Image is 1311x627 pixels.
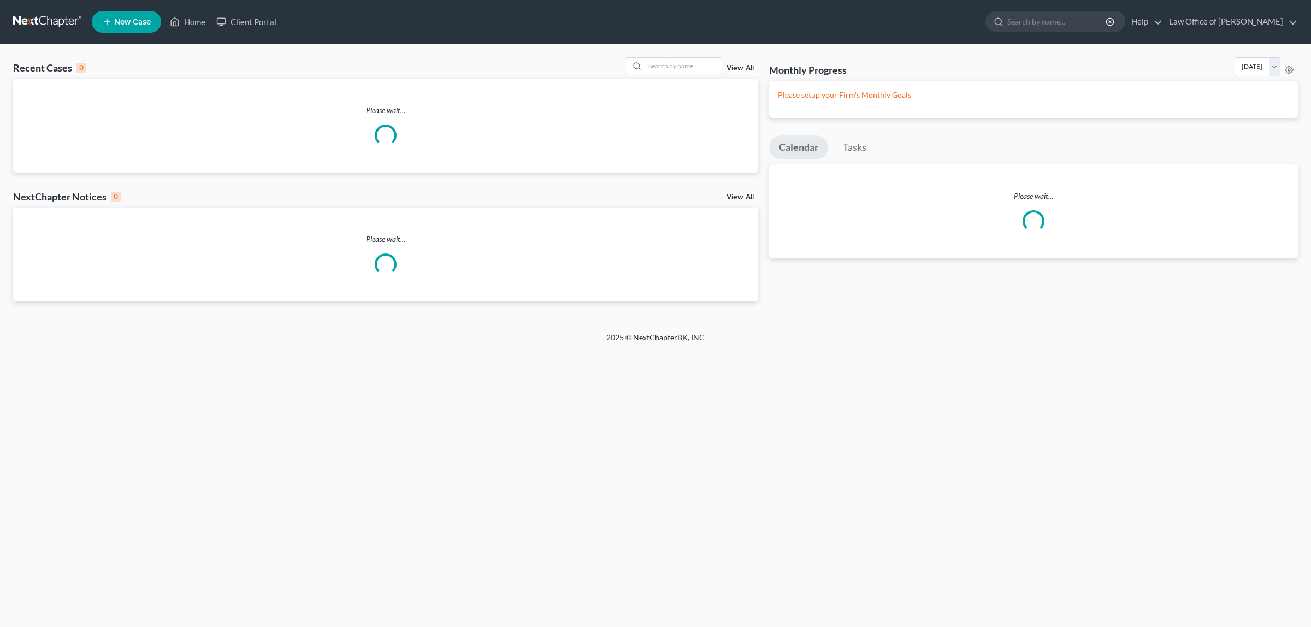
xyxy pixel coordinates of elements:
div: 2025 © NextChapterBK, INC [344,332,967,352]
div: Recent Cases [13,61,86,74]
h3: Monthly Progress [769,63,847,76]
a: View All [727,193,754,201]
a: Client Portal [211,12,282,32]
input: Search by name... [1007,11,1107,32]
p: Please wait... [13,105,758,116]
a: Help [1126,12,1162,32]
input: Search by name... [645,58,722,74]
span: New Case [114,18,151,26]
div: NextChapter Notices [13,190,121,203]
a: View All [727,64,754,72]
a: Tasks [833,135,876,159]
a: Calendar [769,135,828,159]
p: Please wait... [13,234,758,245]
a: Home [164,12,211,32]
a: Law Office of [PERSON_NAME] [1164,12,1297,32]
p: Please setup your Firm's Monthly Goals [778,90,1289,100]
p: Please wait... [769,191,1298,202]
div: 0 [111,192,121,202]
div: 0 [76,63,86,73]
